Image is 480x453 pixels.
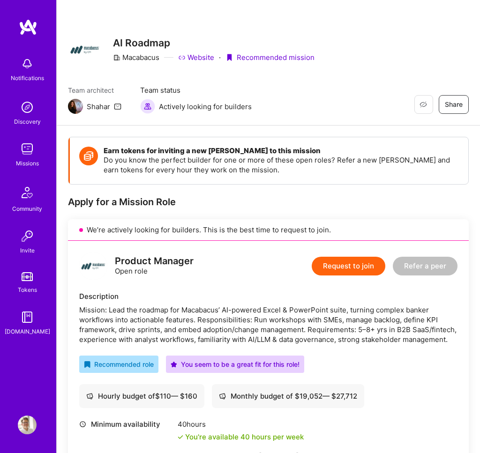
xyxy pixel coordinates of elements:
i: icon Cash [86,393,93,400]
div: 40 hours [178,419,304,429]
i: icon EyeClosed [420,101,427,108]
img: Community [16,181,38,204]
h3: AI Roadmap [113,37,315,49]
p: Do you know the perfect builder for one or more of these open roles? Refer a new [PERSON_NAME] an... [104,155,459,175]
img: guide book [18,308,37,327]
div: Minimum availability [79,419,173,429]
div: Notifications [11,73,44,83]
div: Macabacus [113,52,159,62]
a: User Avatar [15,416,39,434]
img: Company Logo [68,33,102,67]
div: Invite [20,245,35,255]
div: Missions [16,158,39,168]
div: Shahar [87,102,110,111]
a: Website [178,52,214,62]
div: Discovery [14,117,41,126]
h4: Earn tokens for inviting a new [PERSON_NAME] to this mission [104,147,459,155]
div: Product Manager [115,256,194,266]
img: tokens [22,272,33,281]
i: icon CompanyGray [113,54,120,61]
img: teamwork [18,140,37,158]
div: Apply for a Mission Role [68,196,469,208]
div: Community [12,204,42,214]
i: icon Clock [79,421,86,428]
img: Team Architect [68,99,83,114]
img: User Avatar [18,416,37,434]
img: logo [79,252,107,280]
i: icon PurpleStar [171,361,177,368]
span: Team architect [68,85,121,95]
div: We’re actively looking for builders. This is the best time to request to join. [68,219,469,241]
div: You're available 40 hours per week [178,432,304,442]
div: You seem to be a great fit for this role! [171,359,300,369]
span: Share [445,100,463,109]
img: logo [19,19,37,36]
div: Tokens [18,285,37,295]
i: icon Cash [219,393,226,400]
i: icon RecommendedBadge [84,361,90,368]
img: discovery [18,98,37,117]
img: Token icon [79,147,98,165]
div: Recommended role [84,359,154,369]
div: Hourly budget of $ 110 — $ 160 [86,391,197,401]
div: Mission: Lead the roadmap for Macabacus’ AI-powered Excel & PowerPoint suite, turning complex ban... [79,305,457,344]
div: Recommended mission [225,52,315,62]
img: Invite [18,227,37,245]
img: bell [18,54,37,73]
button: Share [439,95,469,114]
div: [DOMAIN_NAME] [5,327,50,336]
span: Team status [140,85,252,95]
i: icon PurpleRibbon [225,54,233,61]
span: Actively looking for builders [159,102,252,111]
i: icon Check [178,434,183,440]
div: Description [79,291,457,301]
div: Monthly budget of $ 19,052 — $ 27,712 [219,391,357,401]
div: · [219,52,221,62]
img: Actively looking for builders [140,99,155,114]
div: Open role [115,256,194,276]
button: Refer a peer [393,257,457,275]
button: Request to join [312,257,385,275]
i: icon Mail [114,103,121,110]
